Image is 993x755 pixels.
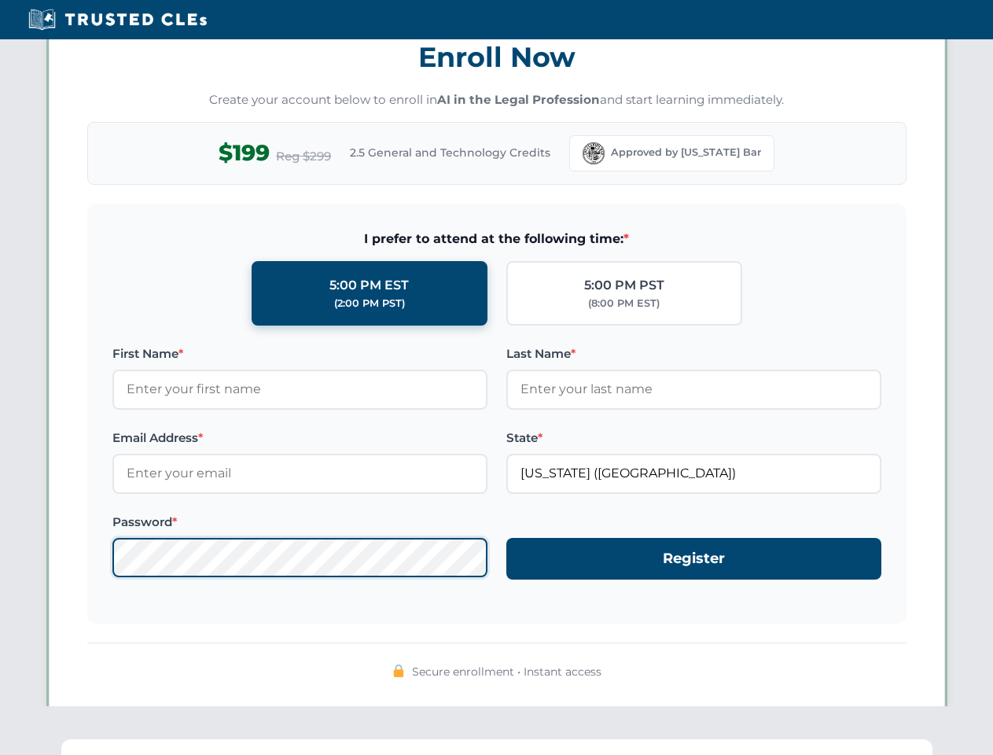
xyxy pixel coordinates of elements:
[506,538,881,580] button: Register
[588,296,660,311] div: (8:00 PM EST)
[87,32,907,82] h3: Enroll Now
[219,135,270,171] span: $199
[584,275,664,296] div: 5:00 PM PST
[583,142,605,164] img: Florida Bar
[112,454,487,493] input: Enter your email
[350,144,550,161] span: 2.5 General and Technology Credits
[112,229,881,249] span: I prefer to attend at the following time:
[412,663,601,680] span: Secure enrollment • Instant access
[329,275,409,296] div: 5:00 PM EST
[112,344,487,363] label: First Name
[506,429,881,447] label: State
[506,370,881,409] input: Enter your last name
[506,454,881,493] input: Florida (FL)
[87,91,907,109] p: Create your account below to enroll in and start learning immediately.
[506,344,881,363] label: Last Name
[24,8,211,31] img: Trusted CLEs
[392,665,405,677] img: 🔒
[437,92,600,107] strong: AI in the Legal Profession
[112,370,487,409] input: Enter your first name
[112,429,487,447] label: Email Address
[276,147,331,166] span: Reg $299
[611,145,761,160] span: Approved by [US_STATE] Bar
[334,296,405,311] div: (2:00 PM PST)
[112,513,487,532] label: Password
